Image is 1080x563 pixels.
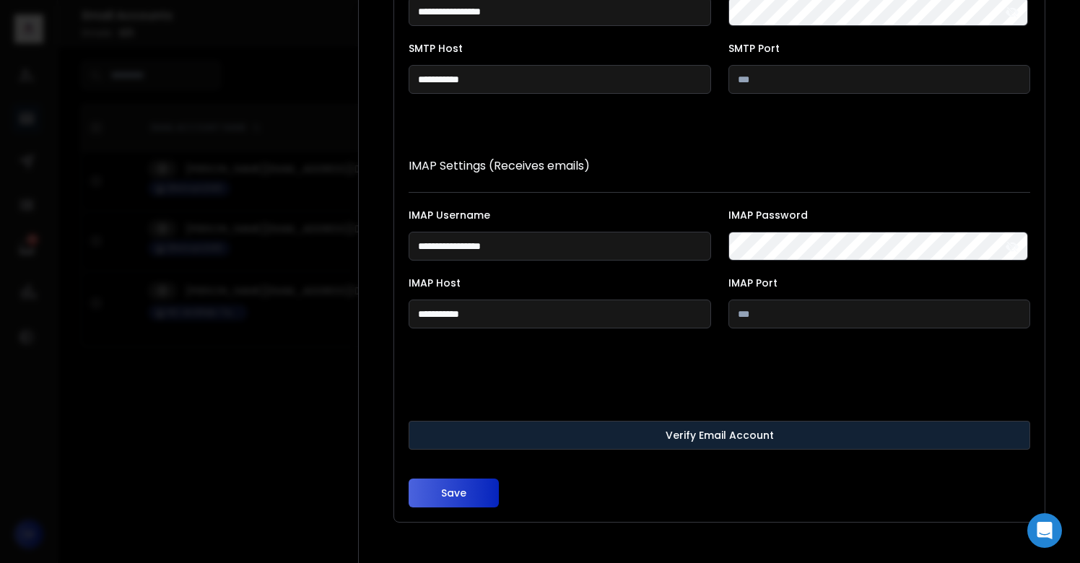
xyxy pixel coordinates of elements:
label: IMAP Username [409,210,711,220]
label: SMTP Port [728,43,1031,53]
button: Save [409,479,499,507]
div: Open Intercom Messenger [1027,513,1062,548]
label: IMAP Port [728,278,1031,288]
label: IMAP Password [728,210,1031,220]
p: IMAP Settings (Receives emails) [409,157,1030,175]
button: Verify Email Account [409,421,1030,450]
label: SMTP Host [409,43,711,53]
label: IMAP Host [409,278,711,288]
